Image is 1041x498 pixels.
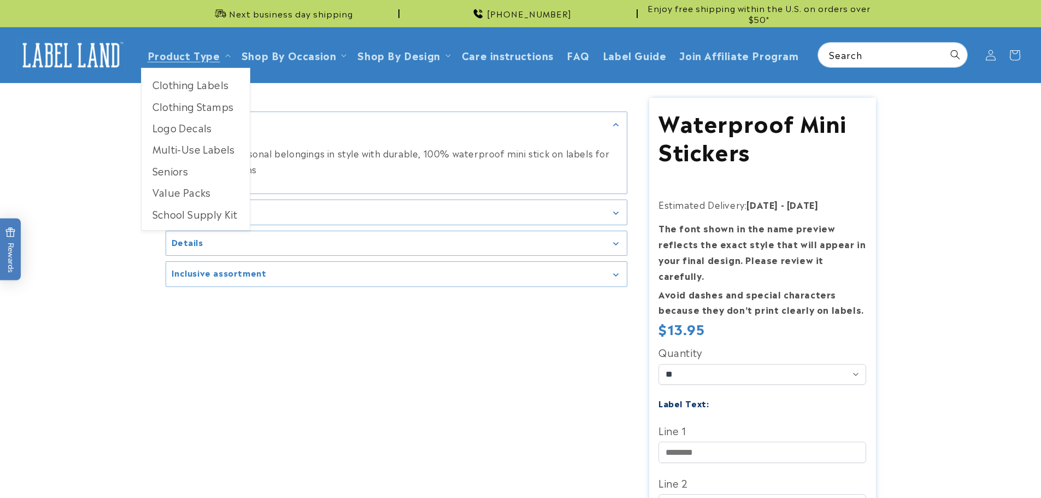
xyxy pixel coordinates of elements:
[673,42,805,68] a: Join Affiliate Program
[679,49,798,61] span: Join Affiliate Program
[166,200,627,225] summary: Features
[787,198,819,211] strong: [DATE]
[658,197,866,213] p: Estimated Delivery:
[13,34,130,76] a: Label Land
[596,42,673,68] a: Label Guide
[658,288,864,317] strong: Avoid dashes and special characters because they don’t print clearly on labels.
[166,112,627,137] summary: Description
[142,138,250,160] a: Multi-Use Labels
[811,447,1030,487] iframe: Gorgias Floating Chat
[943,43,967,67] button: Search
[142,96,250,117] a: Clothing Stamps
[658,108,866,165] h1: Waterproof Mini Stickers
[603,49,667,61] span: Label Guide
[658,397,709,409] label: Label Text:
[560,42,596,68] a: FAQ
[172,267,267,278] h2: Inclusive assortment
[658,474,866,491] label: Line 2
[142,160,250,181] a: Seniors
[487,8,572,19] span: [PHONE_NUMBER]
[455,42,560,68] a: Care instructions
[142,181,250,203] a: Value Packs
[5,227,16,272] span: Rewards
[242,49,337,61] span: Shop By Occasion
[142,117,250,138] a: Logo Decals
[235,42,351,68] summary: Shop By Occasion
[781,198,785,211] strong: -
[642,3,876,24] span: Enjoy free shipping within the U.S. on orders over $50*
[746,198,778,211] strong: [DATE]
[229,8,353,19] span: Next business day shipping
[658,421,866,439] label: Line 1
[658,320,705,337] span: $13.95
[172,145,621,177] p: Identify your personal belongings in style with durable, 100% waterproof mini stick on labels for...
[357,48,440,62] a: Shop By Design
[141,42,235,68] summary: Product Type
[658,343,866,361] label: Quantity
[166,262,627,286] summary: Inclusive assortment
[142,203,250,225] a: School Supply Kit
[172,237,203,248] h2: Details
[148,48,220,62] a: Product Type
[16,38,126,72] img: Label Land
[166,112,627,287] media-gallery: Gallery Viewer
[142,74,250,95] a: Clothing Labels
[351,42,455,68] summary: Shop By Design
[658,221,866,282] strong: The font shown in the name preview reflects the exact style that will appear in your final design...
[567,49,590,61] span: FAQ
[166,231,627,256] summary: Details
[462,49,554,61] span: Care instructions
